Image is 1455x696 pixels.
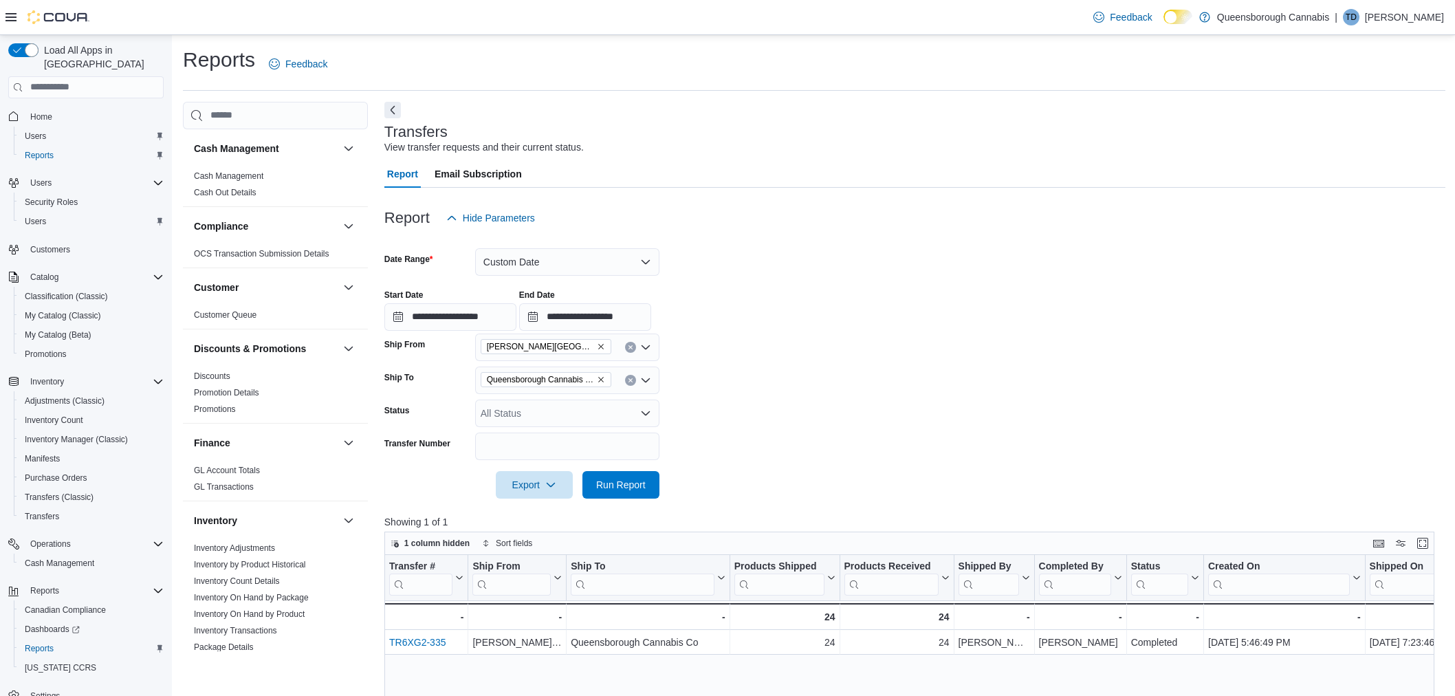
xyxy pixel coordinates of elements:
[19,640,164,657] span: Reports
[183,462,368,501] div: Finance
[496,471,573,499] button: Export
[463,211,535,225] span: Hide Parameters
[19,450,164,467] span: Manifests
[19,128,164,144] span: Users
[389,637,446,648] a: TR6XG2-335
[472,609,562,625] div: -
[183,368,368,423] div: Discounts & Promotions
[389,560,452,595] div: Transfer Url
[1110,10,1152,24] span: Feedback
[194,171,263,181] a: Cash Management
[19,327,164,343] span: My Catalog (Beta)
[25,583,164,599] span: Reports
[1038,560,1122,595] button: Completed By
[384,140,584,155] div: View transfer requests and their current status.
[1038,560,1111,595] div: Completed By
[25,415,83,426] span: Inventory Count
[14,287,169,306] button: Classification (Classic)
[1346,9,1357,25] span: TD
[1038,634,1122,651] div: [PERSON_NAME]
[571,609,725,625] div: -
[39,43,164,71] span: Load All Apps in [GEOGRAPHIC_DATA]
[340,218,357,235] button: Compliance
[19,621,85,638] a: Dashboards
[340,512,357,529] button: Inventory
[183,246,368,268] div: Compliance
[844,560,938,573] div: Products Received
[1130,560,1188,595] div: Status
[958,634,1029,651] div: [PERSON_NAME]
[19,660,102,676] a: [US_STATE] CCRS
[194,576,280,586] a: Inventory Count Details
[194,371,230,382] span: Discounts
[384,290,424,301] label: Start Date
[340,279,357,296] button: Customer
[194,642,254,652] a: Package Details
[25,453,60,464] span: Manifests
[14,468,169,488] button: Purchase Orders
[340,340,357,357] button: Discounts & Promotions
[14,345,169,364] button: Promotions
[30,539,71,550] span: Operations
[19,307,164,324] span: My Catalog (Classic)
[25,583,65,599] button: Reports
[3,173,169,193] button: Users
[194,388,259,398] a: Promotion Details
[25,536,76,552] button: Operations
[1088,3,1157,31] a: Feedback
[14,554,169,573] button: Cash Management
[958,609,1029,625] div: -
[597,376,605,384] button: Remove Queensborough Cannabis Co from selection in this group
[385,535,475,552] button: 1 column hidden
[19,602,164,618] span: Canadian Compliance
[25,150,54,161] span: Reports
[481,339,611,354] span: Scott 72 Centre
[1392,535,1409,552] button: Display options
[19,327,97,343] a: My Catalog (Beta)
[14,620,169,639] a: Dashboards
[519,290,555,301] label: End Date
[25,291,108,302] span: Classification (Classic)
[183,168,368,206] div: Cash Management
[844,634,949,651] div: 24
[194,142,338,155] button: Cash Management
[734,609,835,625] div: 24
[25,624,80,635] span: Dashboards
[958,560,1018,573] div: Shipped By
[384,254,433,265] label: Date Range
[194,642,254,653] span: Package Details
[1208,634,1361,651] div: [DATE] 5:46:49 PM
[194,559,306,570] span: Inventory by Product Historical
[19,213,164,230] span: Users
[389,560,463,595] button: Transfer #
[3,239,169,259] button: Customers
[14,325,169,345] button: My Catalog (Beta)
[25,175,57,191] button: Users
[389,560,452,573] div: Transfer #
[25,349,67,360] span: Promotions
[30,111,52,122] span: Home
[194,310,256,320] a: Customer Queue
[1208,560,1361,595] button: Created On
[19,412,89,428] a: Inventory Count
[30,244,70,255] span: Customers
[1208,609,1361,625] div: -
[194,404,236,415] span: Promotions
[734,560,835,595] button: Products Shipped
[472,634,562,651] div: [PERSON_NAME][GEOGRAPHIC_DATA]
[194,342,306,356] h3: Discounts & Promotions
[19,288,113,305] a: Classification (Classic)
[640,408,651,419] button: Open list of options
[183,46,255,74] h1: Reports
[183,307,368,329] div: Customer
[571,634,725,651] div: Queensborough Cannabis Co
[625,342,636,353] button: Clear input
[3,268,169,287] button: Catalog
[28,10,89,24] img: Cova
[571,560,714,595] div: Ship To
[19,660,164,676] span: Washington CCRS
[194,543,275,553] a: Inventory Adjustments
[384,339,425,350] label: Ship From
[1130,560,1199,595] button: Status
[14,411,169,430] button: Inventory Count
